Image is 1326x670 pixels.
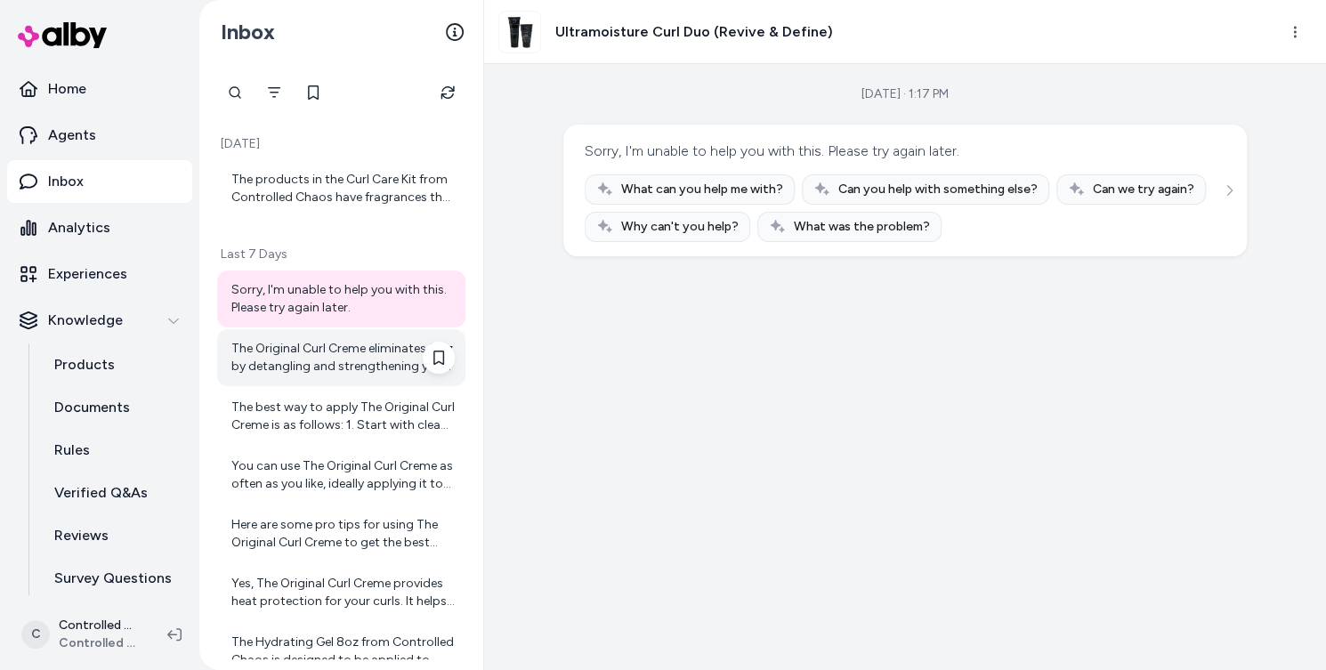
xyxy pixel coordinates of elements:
div: The best way to apply The Original Curl Creme is as follows: 1. Start with clean, soaking wet hai... [231,399,455,434]
p: Analytics [48,217,110,238]
div: Sorry, I'm unable to help you with this. Please try again later. [231,281,455,317]
img: alby Logo [18,22,107,48]
p: Last 7 Days [217,246,465,263]
img: Img-2_6e35090b-6802-473c-b88a-d8f36d19d5a8.jpg [499,12,540,52]
p: [DATE] [217,135,465,153]
a: Agents [7,114,192,157]
a: Verified Q&As [36,472,192,514]
a: The products in the Curl Care Kit from Controlled Chaos have fragrances that include natural and ... [217,160,465,217]
span: What can you help me with? [621,181,783,198]
a: Experiences [7,253,192,295]
div: Sorry, I'm unable to help you with this. Please try again later. [585,139,959,164]
span: Can you help with something else? [838,181,1038,198]
a: The Original Curl Creme eliminates frizz by detangling and strengthening your curls while providi... [217,329,465,386]
h3: Ultramoisture Curl Duo (Revive & Define) [555,21,833,43]
a: Documents [36,386,192,429]
p: Documents [54,397,130,418]
p: Inbox [48,171,84,192]
span: Why can't you help? [621,218,739,236]
span: Can we try again? [1093,181,1194,198]
a: Products [36,343,192,386]
div: The Original Curl Creme eliminates frizz by detangling and strengthening your curls while providi... [231,340,455,375]
a: Yes, The Original Curl Creme provides heat protection for your curls. It helps safeguard your cur... [217,564,465,621]
p: Experiences [48,263,127,285]
a: Sorry, I'm unable to help you with this. Please try again later. [217,270,465,327]
a: Rules [36,429,192,472]
a: Reviews [36,514,192,557]
p: Home [48,78,86,100]
a: Analytics [7,206,192,249]
a: The best way to apply The Original Curl Creme is as follows: 1. Start with clean, soaking wet hai... [217,388,465,445]
div: Here are some pro tips for using The Original Curl Creme to get the best frizz control and beauti... [231,516,455,552]
p: Knowledge [48,310,123,331]
a: Here are some pro tips for using The Original Curl Creme to get the best frizz control and beauti... [217,505,465,562]
h2: Inbox [221,19,275,45]
p: Agents [48,125,96,146]
span: C [21,620,50,649]
p: Verified Q&As [54,482,148,504]
button: Refresh [430,75,465,110]
div: The products in the Curl Care Kit from Controlled Chaos have fragrances that include natural and ... [231,171,455,206]
span: Controlled Chaos [59,634,139,652]
button: Filter [256,75,292,110]
div: Yes, The Original Curl Creme provides heat protection for your curls. It helps safeguard your cur... [231,575,455,610]
p: Rules [54,440,90,461]
p: Products [54,354,115,375]
p: Controlled Chaos Shopify [59,617,139,634]
div: The Hydrating Gel 8oz from Controlled Chaos is designed to be applied to damp hair for best resul... [231,634,455,669]
a: Home [7,68,192,110]
p: Survey Questions [54,568,172,589]
a: Inbox [7,160,192,203]
div: You can use The Original Curl Creme as often as you like, ideally applying it to clean, soaking w... [231,457,455,493]
a: You can use The Original Curl Creme as often as you like, ideally applying it to clean, soaking w... [217,447,465,504]
button: Knowledge [7,299,192,342]
button: CControlled Chaos ShopifyControlled Chaos [11,606,153,663]
p: Reviews [54,525,109,546]
div: [DATE] · 1:17 PM [861,85,949,103]
button: See more [1218,180,1240,201]
a: Survey Questions [36,557,192,600]
span: What was the problem? [794,218,930,236]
